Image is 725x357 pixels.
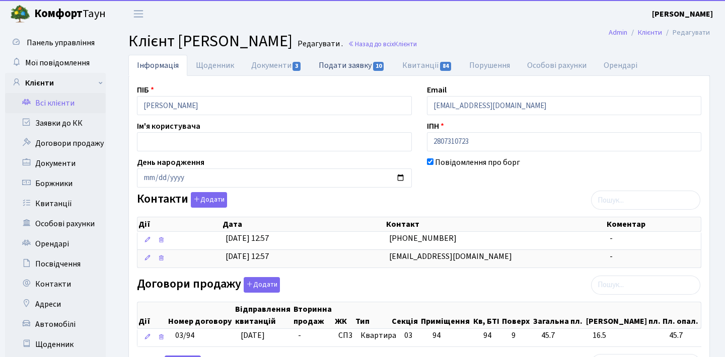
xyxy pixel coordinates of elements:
span: Таун [34,6,106,23]
span: Квартира [360,330,396,341]
a: Договори продажу [5,133,106,153]
th: Відправлення квитанцій [234,302,293,328]
span: Клієнт [PERSON_NAME] [128,30,293,53]
a: Панель управління [5,33,106,53]
a: Щоденник [187,55,243,76]
a: Посвідчення [5,254,106,274]
th: Дії [137,302,167,328]
img: logo.png [10,4,30,24]
th: Приміщення [420,302,472,328]
li: Редагувати [662,27,710,38]
span: [DATE] [241,330,265,341]
span: 45.7 [669,330,699,341]
span: 9 [512,330,533,341]
a: Документи [5,153,106,173]
th: Вторинна продаж [293,302,333,328]
label: ПІБ [137,84,154,96]
a: Додати [241,275,280,293]
label: Повідомлення про борг [435,156,520,168]
a: Клієнти [5,73,106,93]
th: Пл. опал. [662,302,701,328]
a: Особові рахунки [519,55,595,76]
a: Інформація [128,55,187,76]
a: Порушення [461,55,519,76]
a: Назад до всіхКлієнти [348,39,417,49]
button: Контакти [191,192,227,208]
span: 03 [404,330,412,341]
span: 16.5 [593,330,661,341]
nav: breadcrumb [594,22,725,43]
a: Контакти [5,274,106,294]
a: Заявки до КК [5,113,106,133]
label: Ім'я користувача [137,120,200,132]
a: Мої повідомлення [5,53,106,73]
th: ЖК [334,302,354,328]
a: Орендарі [595,55,646,76]
span: 10 [373,62,384,71]
span: 03/94 [175,330,194,341]
a: Автомобілі [5,314,106,334]
span: - [298,330,301,341]
a: Боржники [5,173,106,194]
span: 45.7 [541,330,585,341]
a: Орендарі [5,234,106,254]
th: Дата [222,217,385,231]
b: [PERSON_NAME] [652,9,713,20]
th: Номер договору [167,302,234,328]
th: Кв, БТІ [472,302,501,328]
a: Адреси [5,294,106,314]
a: Додати [188,191,227,208]
input: Пошук... [591,191,700,210]
span: [EMAIL_ADDRESS][DOMAIN_NAME] [389,251,512,262]
label: ІПН [427,120,444,132]
span: Клієнти [394,39,417,49]
a: Документи [243,55,310,76]
a: Квитанції [394,55,461,76]
a: Особові рахунки [5,214,106,234]
a: Щоденник [5,334,106,354]
span: 84 [440,62,451,71]
a: [PERSON_NAME] [652,8,713,20]
a: Квитанції [5,194,106,214]
label: Контакти [137,192,227,208]
a: Подати заявку [310,55,393,75]
th: Загальна пл. [532,302,585,328]
a: Admin [609,27,627,38]
a: Клієнти [638,27,662,38]
span: СП3 [338,330,352,341]
span: Панель управління [27,37,95,48]
th: Контакт [385,217,605,231]
span: 94 [483,330,503,341]
small: Редагувати . [296,39,343,49]
b: Комфорт [34,6,83,22]
label: День народження [137,156,204,168]
input: Пошук... [591,276,700,295]
span: - [610,251,613,262]
label: Email [427,84,447,96]
th: Поверх [501,302,532,328]
th: [PERSON_NAME] пл. [585,302,662,328]
span: 94 [432,330,441,341]
span: [DATE] 12:57 [226,233,269,244]
th: Тип [354,302,391,328]
th: Дії [137,217,222,231]
a: Всі клієнти [5,93,106,113]
button: Договори продажу [244,277,280,293]
th: Коментар [606,217,701,231]
button: Переключити навігацію [126,6,151,22]
span: [DATE] 12:57 [226,251,269,262]
th: Секція [391,302,419,328]
span: Мої повідомлення [25,57,90,68]
span: [PHONE_NUMBER] [389,233,457,244]
span: - [610,233,613,244]
span: 3 [293,62,301,71]
label: Договори продажу [137,277,280,293]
